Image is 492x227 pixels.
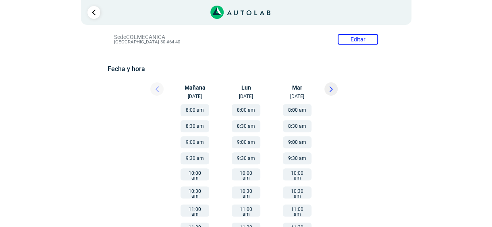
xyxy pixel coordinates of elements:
button: 8:30 am [181,120,209,132]
button: 11:00 am [232,205,260,217]
button: 10:00 am [181,168,209,180]
button: 8:00 am [181,104,209,116]
a: Ir al paso anterior [87,6,100,19]
button: 9:30 am [232,152,260,164]
button: 9:00 am [283,136,311,148]
button: 10:30 am [181,186,209,198]
a: Link al sitio de autolab [210,8,270,16]
button: 8:30 am [232,120,260,132]
button: 10:00 am [283,168,311,180]
button: 11:00 am [181,205,209,217]
h5: Fecha y hora [108,65,384,73]
button: 10:00 am [232,168,260,180]
button: 9:00 am [232,136,260,148]
button: 11:00 am [283,205,311,217]
button: 8:00 am [283,104,311,116]
button: 9:30 am [181,152,209,164]
button: 9:00 am [181,136,209,148]
button: 8:00 am [232,104,260,116]
button: 8:30 am [283,120,311,132]
button: 9:30 am [283,152,311,164]
button: 10:30 am [283,186,311,198]
button: 10:30 am [232,186,260,198]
